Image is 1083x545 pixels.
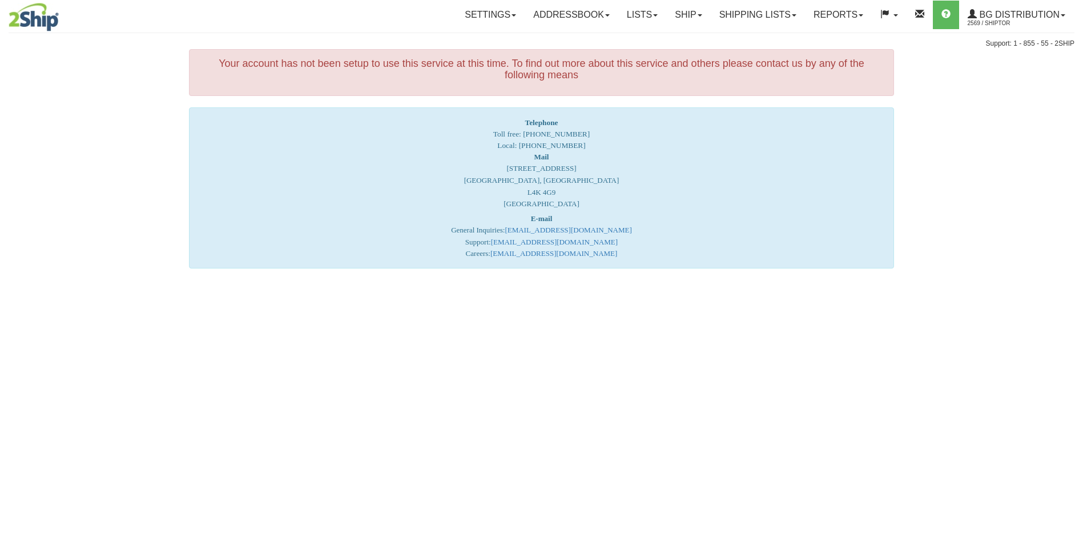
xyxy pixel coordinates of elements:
a: Reports [805,1,872,29]
span: 2569 / ShipTor [968,18,1053,29]
a: [EMAIL_ADDRESS][DOMAIN_NAME] [505,226,631,234]
a: Addressbook [525,1,618,29]
a: Shipping lists [711,1,805,29]
font: [STREET_ADDRESS] [GEOGRAPHIC_DATA], [GEOGRAPHIC_DATA] L4K 4G9 [GEOGRAPHIC_DATA] [464,153,619,208]
font: General Inquiries: Support: Careers: [451,214,632,258]
h4: Your account has not been setup to use this service at this time. To find out more about this ser... [198,58,885,81]
span: Toll free: [PHONE_NUMBER] Local: [PHONE_NUMBER] [493,118,590,150]
strong: E-mail [531,214,553,223]
iframe: chat widget [1057,214,1082,331]
strong: Mail [534,153,549,161]
a: [EMAIL_ADDRESS][DOMAIN_NAME] [491,238,618,246]
a: Lists [618,1,666,29]
img: logo2569.jpg [9,3,59,31]
a: Ship [666,1,710,29]
a: [EMAIL_ADDRESS][DOMAIN_NAME] [490,249,617,258]
div: Support: 1 - 855 - 55 - 2SHIP [9,39,1074,49]
a: Settings [456,1,525,29]
a: BG Distribution 2569 / ShipTor [959,1,1074,29]
strong: Telephone [525,118,558,127]
span: BG Distribution [977,10,1060,19]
